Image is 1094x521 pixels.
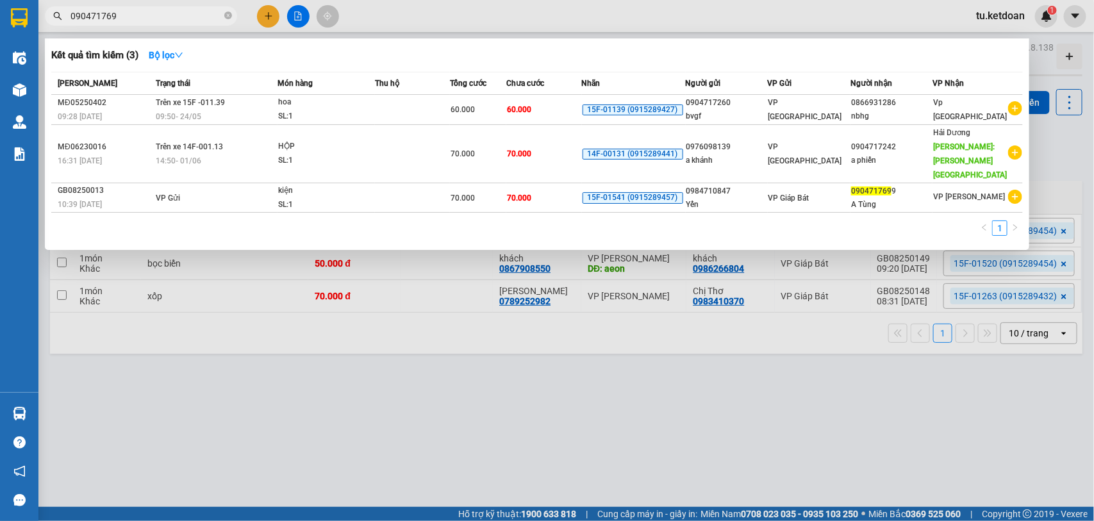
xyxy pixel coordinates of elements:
[13,147,26,161] img: solution-icon
[11,8,28,28] img: logo-vxr
[583,192,683,204] span: 15F-01541 (0915289457)
[977,220,992,236] li: Previous Page
[58,79,117,88] span: [PERSON_NAME]
[768,79,792,88] span: VP Gửi
[451,149,475,158] span: 70.000
[156,194,180,203] span: VP Gửi
[156,98,225,107] span: Trên xe 15F -011.39
[686,96,767,110] div: 0904717260
[13,83,26,97] img: warehouse-icon
[174,51,183,60] span: down
[1008,145,1022,160] span: plus-circle
[278,110,374,124] div: SL: 1
[850,79,892,88] span: Người nhận
[507,194,531,203] span: 70.000
[686,154,767,167] div: a khánh
[451,105,475,114] span: 60.000
[58,140,152,154] div: MĐ06230016
[851,96,932,110] div: 0866931286
[686,198,767,211] div: Yến
[13,436,26,449] span: question-circle
[993,221,1007,235] a: 1
[507,105,531,114] span: 60.000
[278,79,313,88] span: Món hàng
[6,41,35,87] img: logo
[46,94,110,121] strong: PHIẾU GỬI HÀNG
[768,142,842,165] span: VP [GEOGRAPHIC_DATA]
[58,96,152,110] div: MĐ05250402
[224,10,232,22] span: close-circle
[933,98,1007,121] span: Vp [GEOGRAPHIC_DATA]
[1011,224,1019,231] span: right
[450,79,486,88] span: Tổng cước
[156,112,201,121] span: 09:50 - 24/05
[933,142,1007,179] span: [PERSON_NAME]: [PERSON_NAME][GEOGRAPHIC_DATA]
[13,115,26,129] img: warehouse-icon
[13,407,26,420] img: warehouse-icon
[51,49,138,62] h3: Kết quả tìm kiếm ( 3 )
[686,140,767,154] div: 0976098139
[278,184,374,198] div: kiện
[583,104,683,116] span: 15F-01139 (0915289427)
[1007,220,1023,236] li: Next Page
[54,71,103,91] span: 15F-01520 (0915289454)
[977,220,992,236] button: left
[851,186,891,195] span: 090471769
[224,12,232,19] span: close-circle
[278,95,374,110] div: hoa
[981,224,988,231] span: left
[851,110,932,123] div: nbhg
[149,50,183,60] strong: Bộ lọc
[58,184,152,197] div: GB08250013
[686,79,721,88] span: Người gửi
[70,9,222,23] input: Tìm tên, số ĐT hoặc mã đơn
[933,128,970,137] span: Hải Dương
[686,185,767,198] div: 0984710847
[58,112,102,121] span: 09:28 [DATE]
[13,465,26,477] span: notification
[138,45,194,65] button: Bộ lọcdown
[851,154,932,167] div: a phiến
[278,198,374,212] div: SL: 1
[44,26,112,56] span: Số 939 Giải Phóng (Đối diện Ga Giáp Bát)
[156,156,201,165] span: 14:50 - 01/06
[851,185,932,198] div: 9
[768,194,809,203] span: VP Giáp Bát
[1007,220,1023,236] button: right
[506,79,544,88] span: Chưa cước
[507,149,531,158] span: 70.000
[156,79,190,88] span: Trạng thái
[1008,190,1022,204] span: plus-circle
[58,200,102,209] span: 10:39 [DATE]
[582,79,601,88] span: Nhãn
[278,154,374,168] div: SL: 1
[686,110,767,123] div: bvgf
[278,140,374,154] div: HỘP
[768,98,842,121] span: VP [GEOGRAPHIC_DATA]
[375,79,399,88] span: Thu hộ
[13,51,26,65] img: warehouse-icon
[451,194,475,203] span: 70.000
[13,494,26,506] span: message
[61,59,95,69] span: 19003239
[120,64,186,78] span: GB08250150
[851,140,932,154] div: 0904717242
[156,142,223,151] span: Trên xe 14F-001.13
[932,79,964,88] span: VP Nhận
[933,192,1005,201] span: VP [PERSON_NAME]
[1008,101,1022,115] span: plus-circle
[851,198,932,211] div: A Tùng
[583,149,683,160] span: 14F-00131 (0915289441)
[53,12,62,21] span: search
[45,7,110,24] span: Kết Đoàn
[58,156,102,165] span: 16:31 [DATE]
[992,220,1007,236] li: 1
